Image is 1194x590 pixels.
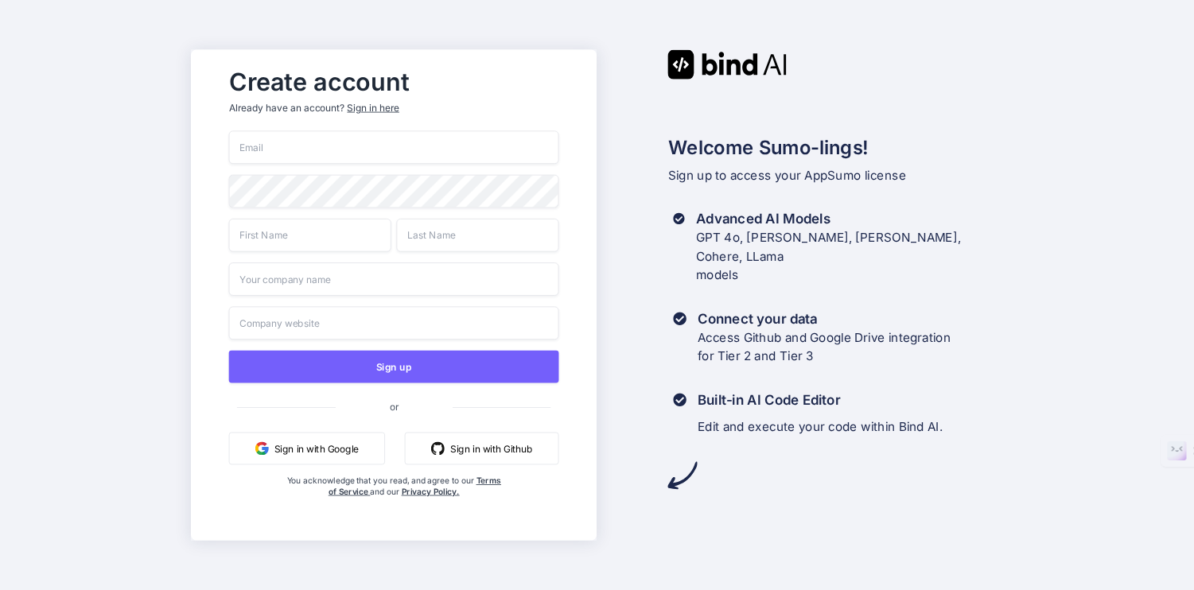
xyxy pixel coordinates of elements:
[284,475,504,530] div: You acknowledge that you read, and agree to our and our
[668,166,1003,185] p: Sign up to access your AppSumo license
[668,460,698,490] img: arrow
[229,306,559,340] input: Company website
[696,209,1003,228] h3: Advanced AI Models
[229,433,385,465] button: Sign in with Google
[668,49,788,79] img: Bind AI logo
[229,130,559,164] input: Email
[255,441,269,455] img: google
[402,487,460,497] a: Privacy Policy.
[336,390,453,423] span: or
[229,351,559,383] button: Sign up
[698,309,951,328] h3: Connect your data
[698,328,951,367] p: Access Github and Google Drive integration for Tier 2 and Tier 3
[405,433,559,465] button: Sign in with Github
[229,72,559,93] h2: Create account
[229,101,559,115] p: Already have an account?
[397,219,559,252] input: Last Name
[229,219,391,252] input: First Name
[229,262,559,296] input: Your company name
[329,475,501,496] a: Terms of Service
[698,390,943,410] h3: Built-in AI Code Editor
[431,441,445,455] img: github
[696,228,1003,285] p: GPT 4o, [PERSON_NAME], [PERSON_NAME], Cohere, LLama models
[668,134,1003,162] h2: Welcome Sumo-lings!
[698,417,943,437] p: Edit and execute your code within Bind AI.
[348,101,399,115] div: Sign in here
